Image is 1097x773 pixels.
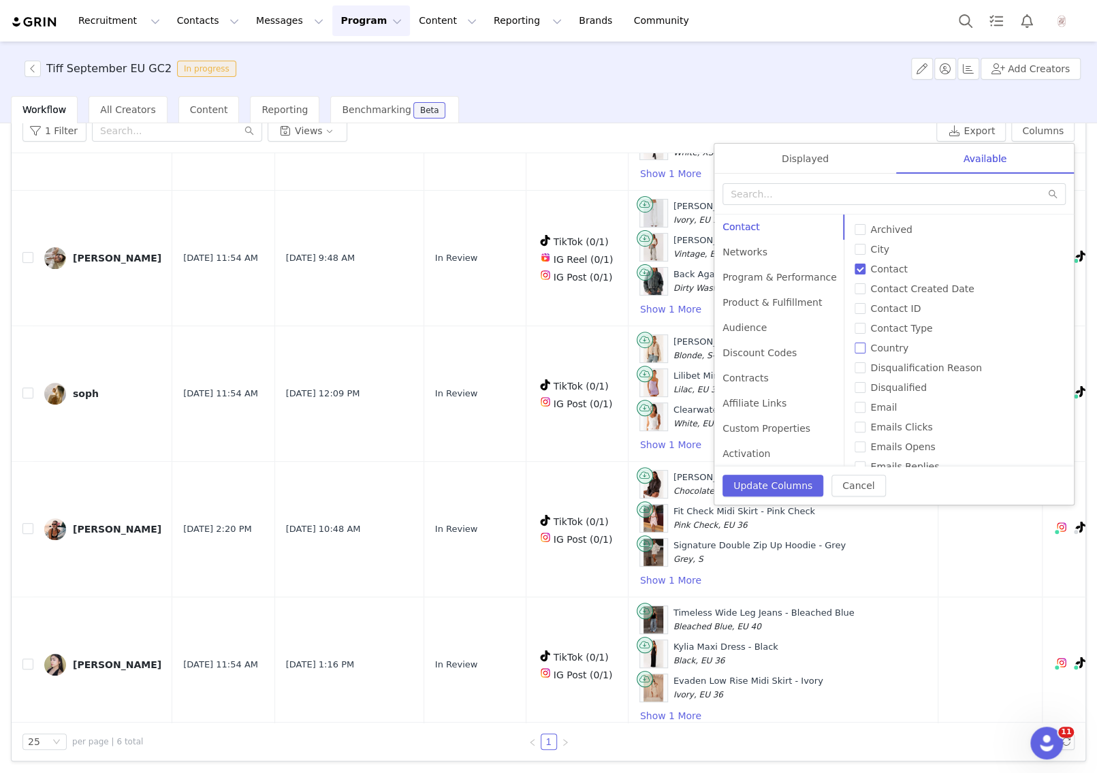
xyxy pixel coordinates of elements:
[541,734,556,749] a: 1
[673,419,727,428] span: White, EU 34
[865,224,918,235] span: Archived
[554,669,613,680] span: IG Post (0/1)
[643,505,663,532] img: Product Image
[44,383,161,405] a: soph
[673,606,855,633] div: Timeless Wide Leg Jeans - Bleached Blue
[714,215,845,240] div: Contact
[896,144,1074,174] div: Available
[540,532,551,543] img: instagram.svg
[44,518,66,540] img: 3d9cc432-2513-439a-b042-97397912498d.jpg
[673,554,703,564] span: Grey, S
[554,398,613,409] span: IG Post (0/1)
[73,253,161,264] div: [PERSON_NAME]
[44,518,161,540] a: [PERSON_NAME]
[44,247,161,269] a: [PERSON_NAME]
[11,16,59,29] img: grin logo
[673,283,742,293] span: Dirty Wash, XS-S
[673,215,723,225] span: Ivory, EU 36
[177,61,236,77] span: In progress
[524,733,541,750] li: Previous Page
[714,315,845,341] div: Audience
[865,402,903,413] span: Email
[673,200,878,226] div: [PERSON_NAME] Low Rise Denim Jeans - Ivory
[286,251,355,265] span: [DATE] 9:48 AM
[673,403,795,430] div: Clearwater Mist Top - White
[673,385,721,394] span: Lilac, EU 34
[28,734,40,749] div: 25
[1043,10,1086,32] button: Profile
[169,5,247,36] button: Contacts
[540,396,551,407] img: instagram.svg
[571,5,624,36] a: Brands
[540,667,551,678] img: instagram.svg
[554,254,614,265] span: IG Reel (0/1)
[865,283,980,294] span: Contact Created Date
[865,323,938,334] span: Contact Type
[73,524,161,535] div: [PERSON_NAME]
[936,120,1006,142] button: Export
[673,622,761,631] span: Bleached Blue, EU 40
[714,240,845,265] div: Networks
[865,303,927,314] span: Contact ID
[865,343,915,353] span: Country
[554,272,613,283] span: IG Post (0/1)
[1051,10,1072,32] img: bf0dfcac-79dc-4025-b99b-c404a9313236.png
[73,659,161,670] div: [PERSON_NAME]
[100,104,155,115] span: All Creators
[951,5,981,36] button: Search
[714,144,896,174] div: Displayed
[643,335,663,362] img: Product Image
[714,441,845,467] div: Activation
[981,5,1011,36] a: Tasks
[722,183,1066,205] input: Search...
[46,61,172,77] h3: Tiff September EU GC2
[673,539,846,565] div: Signature Double Zip Up Hoodie - Grey
[248,5,332,36] button: Messages
[72,736,143,748] span: per page | 6 total
[865,422,938,432] span: Emails Clicks
[673,520,748,530] span: Pink Check, EU 36
[865,362,987,373] span: Disqualification Reason
[639,572,702,588] button: Show 1 More
[643,471,663,498] img: Product Image
[714,265,845,290] div: Program & Performance
[714,341,845,366] div: Discount Codes
[673,486,735,496] span: Chocolate, S-M
[22,120,86,142] button: 1 Filter
[643,234,663,261] img: Product Image
[626,5,703,36] a: Community
[673,268,888,294] div: Back Again Oversized Denim Jacket - Dirty Wash
[561,738,569,746] i: icon: right
[244,126,254,136] i: icon: search
[435,251,478,265] span: In Review
[673,335,856,362] div: [PERSON_NAME] Faux Fur Jacket - Blonde
[286,387,360,400] span: [DATE] 12:09 PM
[1058,727,1074,738] span: 11
[557,733,573,750] li: Next Page
[673,234,890,260] div: [PERSON_NAME] Low Rise Denim Jeans - Vintage
[22,104,66,115] span: Workflow
[673,690,723,699] span: Ivory, EU 36
[639,165,702,182] button: Show 1 More
[435,522,478,536] span: In Review
[673,640,778,667] div: Kylia Maxi Dress - Black
[673,351,722,360] span: Blonde, S-M
[554,381,609,392] span: TikTok (0/1)
[554,534,613,545] span: IG Post (0/1)
[981,58,1081,80] button: Add Creators
[52,738,61,747] i: icon: down
[435,387,478,400] span: In Review
[486,5,570,36] button: Reporting
[831,475,885,496] button: Cancel
[183,387,258,400] span: [DATE] 11:54 AM
[865,441,941,452] span: Emails Opens
[73,388,99,399] div: soph
[286,658,354,672] span: [DATE] 1:16 PM
[643,674,663,701] img: Product Image
[673,674,823,701] div: Evaden Low Rise Midi Skirt - Ivory
[190,104,228,115] span: Content
[411,5,485,36] button: Content
[865,264,913,274] span: Contact
[714,391,845,416] div: Affiliate Links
